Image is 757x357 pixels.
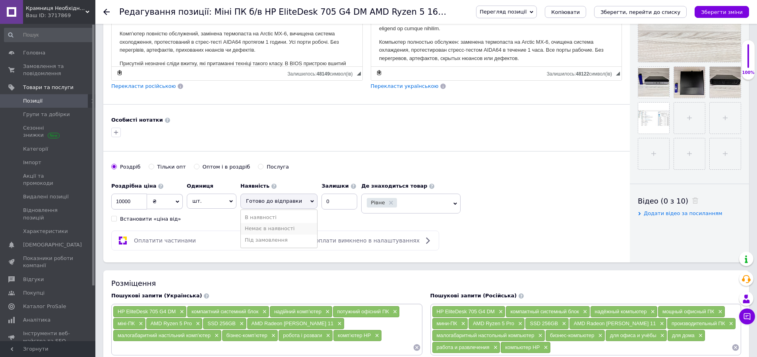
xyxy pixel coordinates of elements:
span: Готово до відправки [246,198,302,204]
span: × [459,320,465,327]
b: Де знаходиться товар [361,183,427,189]
body: Редактор, 490487FB-6D2F-4C65-9BAC-2212558BD03F [8,8,243,241]
span: 48149 [316,71,329,77]
span: × [596,332,602,339]
span: робота і розваги [283,332,322,338]
span: AMD Ryzen 5 Pro [151,320,192,326]
span: × [324,332,331,339]
button: Зберегти зміни [695,6,749,18]
b: Особисті нотатки [111,117,163,123]
span: × [260,308,267,315]
span: Товари та послуги [23,84,74,91]
span: Потягніть для зміни розмірів [357,72,361,76]
span: Потягніть для зміни розмірів [616,72,620,76]
span: × [716,308,722,315]
span: AMD Ryzen 5 Pro [473,320,514,326]
p: LO IpsumDolo 725 S2 AM – consectetu a elitsedd eiusmodte inci u laboreetdol magnaaliqu. Enimad mi... [8,8,243,66]
b: Наявність [240,183,269,189]
span: HP EliteDesk 705 G4 DM [437,308,495,314]
span: міні-ПК [118,320,135,326]
span: × [516,320,523,327]
span: Сезонні знижки [23,124,74,139]
p: Комп’ютер повністю обслужений, замінена термопаста на Arctic MX-6, вичищена система охолодження, ... [8,63,243,87]
p: Компьютер полностью обслужен: заменена термопаста на Arctic MX-6, очищена система охлаждения, про... [8,71,243,96]
span: потужний офісний ПК [337,308,389,314]
span: бізнес-комп’ютер [227,332,267,338]
span: × [492,344,498,351]
input: Пошук [4,28,94,42]
span: × [649,308,655,315]
div: Кiлькiсть символiв [287,69,356,77]
i: Зберегти зміни [701,9,743,15]
span: × [542,344,548,351]
span: для офиса и учёбы [610,332,656,338]
span: Перекласти українською [371,83,439,89]
span: Пошукові запити (Російська) [430,293,517,299]
span: Інструменти веб-майстра та SEO [23,330,74,344]
span: Крамниця Необхідних Речей [26,5,85,12]
button: Зберегти, перейти до списку [594,6,687,18]
input: 0 [111,194,147,210]
span: Позиції [23,97,43,105]
span: SSD 256GB [530,320,558,326]
span: надёжный компьютер [595,308,647,314]
span: [DEMOGRAPHIC_DATA] [23,241,82,248]
div: Розміщення [111,278,741,288]
span: производительный ПК [672,320,725,326]
a: Зробити резервну копію зараз [115,68,124,77]
li: В наявності [241,212,317,223]
a: Зробити резервну копію зараз [375,68,383,77]
span: комп’ютер HP [338,332,371,338]
i: Зберегти, перейти до списку [600,9,680,15]
span: Перегляд позиції [480,9,527,15]
div: Кiлькiсть символiв [547,69,616,77]
span: Додати відео за посиланням [644,210,722,216]
span: × [697,332,703,339]
span: Акції та промокоди [23,173,74,187]
div: Тільки опт [157,163,186,171]
span: для дома [672,332,695,338]
span: Покупці [23,289,45,297]
span: Головна [23,49,45,56]
span: × [560,320,566,327]
li: Під замовлення [241,235,317,246]
b: Залишки [321,183,348,189]
span: Категорії [23,146,48,153]
div: Ваш ID: 3717869 [26,12,95,19]
span: компактний системний блок [192,308,258,314]
span: Відгуки [23,276,44,283]
span: Групи та добірки [23,111,70,118]
span: × [391,308,397,315]
p: Присутній незначні сліди вжитку, які притаманні техніці такого класу. В BIOS пристрою вшитий ключ... [8,93,243,142]
span: × [178,308,184,315]
div: Послуга [267,163,289,171]
span: AMD Radeon [PERSON_NAME] 11 [252,320,334,326]
span: Замовлення та повідомлення [23,63,74,77]
span: × [335,320,342,327]
span: Видалені позиції [23,193,69,200]
span: HP EliteDesk 705 G4 DM [118,308,176,314]
span: × [373,332,379,339]
span: 48122 [576,71,589,77]
span: × [194,320,200,327]
span: компьютер HP [505,344,540,350]
span: × [238,320,244,327]
button: Копіювати [545,6,586,18]
div: 100% Якість заповнення [742,40,755,80]
span: надійний комп’ютер [274,308,321,314]
span: ₴ [153,198,157,204]
span: × [581,308,587,315]
span: Відновлення позицій [23,207,74,221]
span: × [658,320,664,327]
span: × [536,332,543,339]
span: × [269,332,276,339]
span: AMD Radeon [PERSON_NAME] 11 [574,320,656,326]
div: Оптом і в роздріб [203,163,250,171]
span: Перекласти російською [111,83,176,89]
span: мини-ПК [437,320,457,326]
span: × [658,332,665,339]
span: бизнес-компьютер [550,332,594,338]
span: × [727,320,734,327]
span: работа и развлечения [437,344,490,350]
p: LO IpsumDolo 102 S4 AM – consectetu a elitsedd eiusmodte inci ut laboreet doloremagn. Aliquaeni –... [8,8,243,58]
